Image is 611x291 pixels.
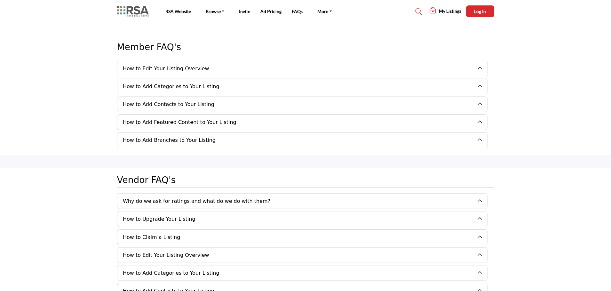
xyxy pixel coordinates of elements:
button: How to Claim a Listing [117,230,477,245]
img: Site Logo [117,6,152,17]
span: Log In [474,9,486,14]
button: How to Add Categories to Your Listing [117,79,477,94]
h2: Member FAQ's [117,42,181,53]
button: How to Add Branches to Your Listing [117,133,477,148]
button: How to Upgrade Your Listing [117,211,477,226]
button: How to Add Categories to Your Listing [117,265,477,280]
a: Browse [201,7,229,16]
button: How to Add Contacts to Your Listing [117,97,477,112]
button: How to Edit Your Listing Overview [117,61,477,76]
a: Search [409,6,426,17]
button: How to Edit Your Listing Overview [117,248,477,263]
a: Invite [239,9,250,14]
h5: My Listings [439,8,461,14]
div: My Listings [430,8,461,15]
button: Log In [466,5,494,17]
a: RSA Website [165,9,191,14]
a: FAQs [292,9,303,14]
button: Why do we ask for ratings and what do we do with them? [117,194,477,209]
a: Ad Pricing [260,9,282,14]
a: More [313,7,337,16]
h2: Vendor FAQ's [117,175,176,186]
button: How to Add Featured Content to Your Listing [117,115,477,130]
